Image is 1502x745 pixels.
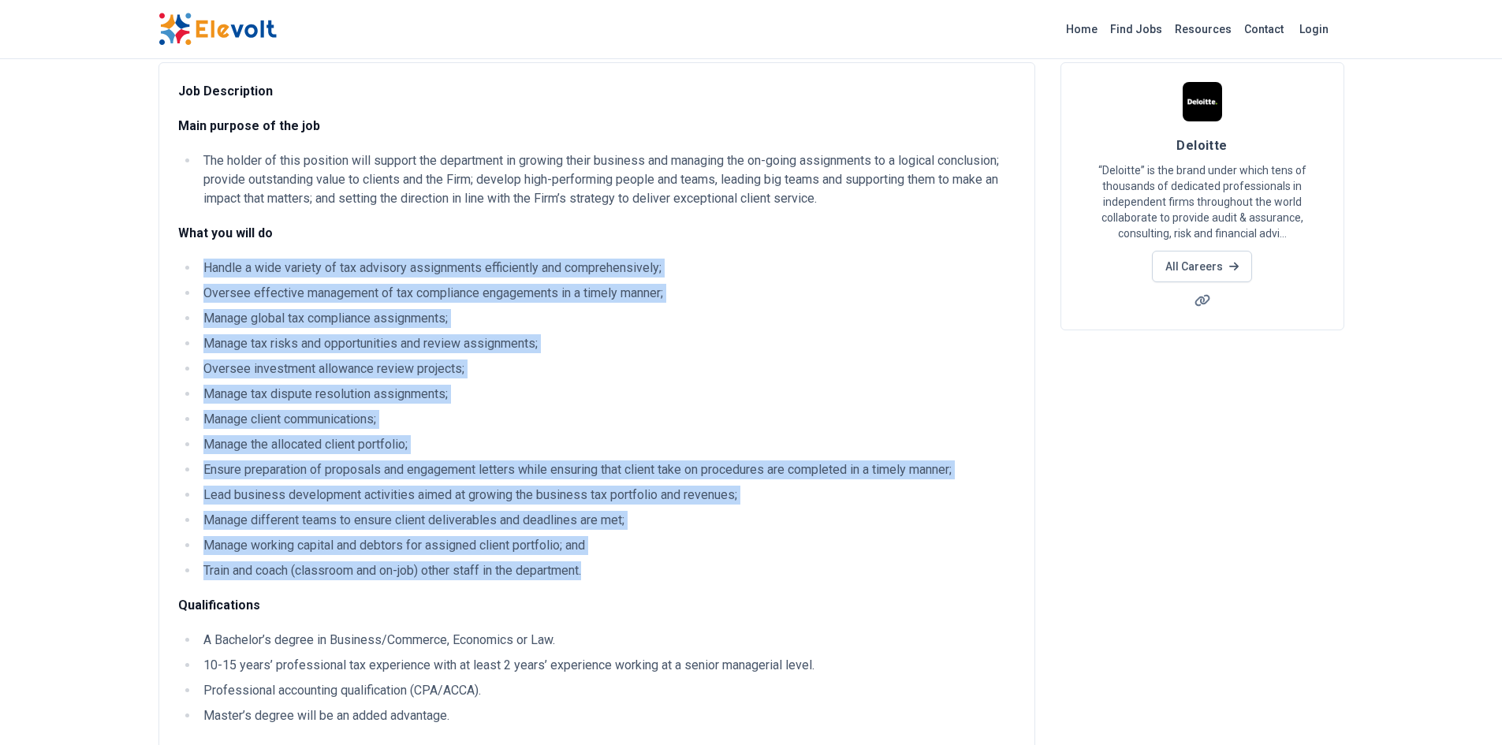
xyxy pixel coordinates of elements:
[1080,162,1325,241] p: “Deloitte” is the brand under which tens of thousands of dedicated professionals in independent f...
[199,334,1016,353] li: Manage tax risks and opportunities and review assignments;
[199,486,1016,505] li: Lead business development activities aimed at growing the business tax portfolio and revenues;
[1290,13,1338,45] a: Login
[199,511,1016,530] li: Manage different teams to ensure client deliverables and deadlines are met;
[178,225,273,240] strong: What you will do
[178,84,273,99] strong: Job Description
[199,706,1016,725] li: Master’s degree will be an added advantage.
[1423,669,1502,745] iframe: Chat Widget
[199,359,1016,378] li: Oversee investment allowance review projects;
[1060,349,1344,570] iframe: Advertisement
[1168,17,1238,42] a: Resources
[199,681,1016,700] li: Professional accounting qualification (CPA/ACCA).
[1104,17,1168,42] a: Find Jobs
[178,118,320,133] strong: Main purpose of the job
[1238,17,1290,42] a: Contact
[199,284,1016,303] li: Oversee effective management of tax compliance engagements in a timely manner;
[199,435,1016,454] li: Manage the allocated client portfolio;
[199,460,1016,479] li: Ensure preparation of proposals and engagement letters while ensuring that client take on procedu...
[199,410,1016,429] li: Manage client communications;
[158,13,277,46] img: Elevolt
[199,309,1016,328] li: Manage global tax compliance assignments;
[178,598,260,613] strong: Qualifications
[199,561,1016,580] li: Train and coach (classroom and on-job) other staff in the department.
[1176,138,1228,153] span: Deloitte
[199,151,1016,208] li: The holder of this position will support the department in growing their business and managing th...
[199,536,1016,555] li: Manage working capital and debtors for assigned client portfolio; and
[199,385,1016,404] li: Manage tax dispute resolution assignments;
[1060,17,1104,42] a: Home
[1152,251,1252,282] a: All Careers
[199,656,1016,675] li: 10-15 years’ professional tax experience with at least 2 years’ experience working at a senior ma...
[199,259,1016,278] li: Handle a wide variety of tax advisory assignments efficiently and comprehensively;
[1183,82,1222,121] img: Deloitte
[199,631,1016,650] li: A Bachelor’s degree in Business/Commerce, Economics or Law.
